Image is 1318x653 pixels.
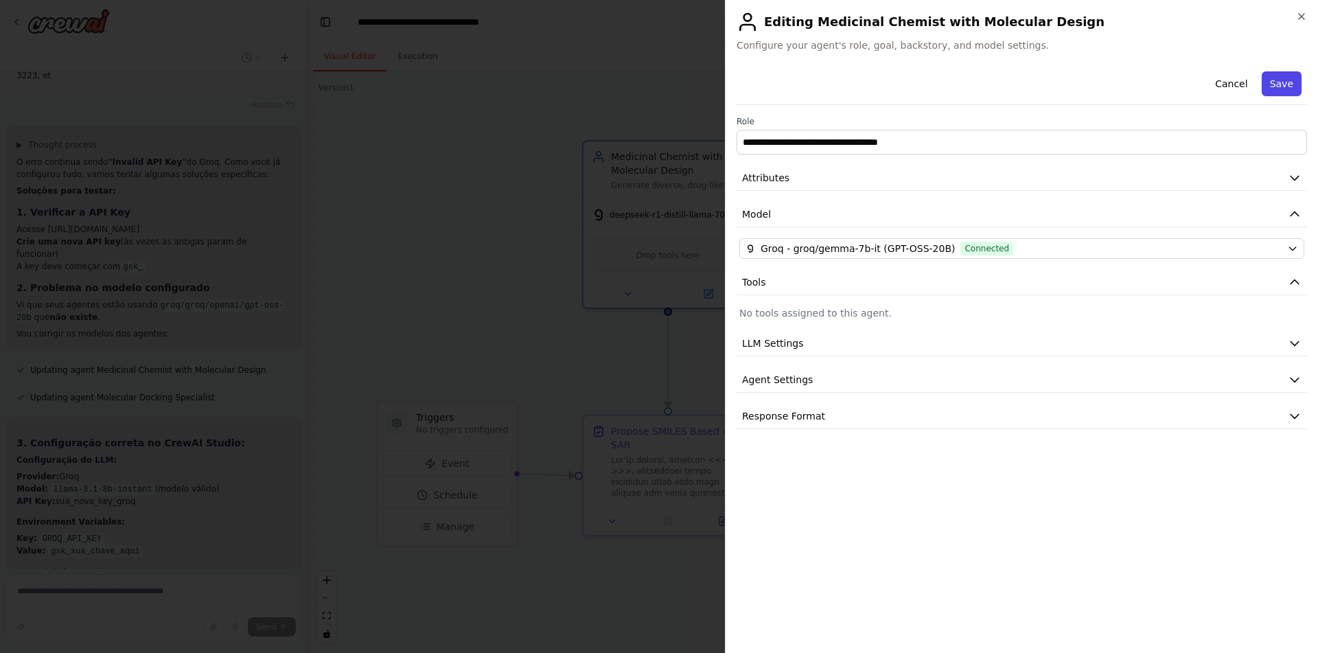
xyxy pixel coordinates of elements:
span: Model [742,207,771,221]
button: Cancel [1207,71,1256,96]
button: Attributes [737,165,1307,191]
button: Save [1262,71,1302,96]
span: Response Format [742,409,825,423]
span: Groq - groq/gemma-7b-it (GPT-OSS-20B) [761,242,955,255]
span: Tools [742,275,766,289]
span: Attributes [742,171,789,185]
span: Configure your agent's role, goal, backstory, and model settings. [737,38,1307,52]
label: Role [737,116,1307,127]
button: Agent Settings [737,367,1307,393]
span: LLM Settings [742,336,804,350]
button: Groq - groq/gemma-7b-it (GPT-OSS-20B)Connected [739,238,1304,259]
span: Agent Settings [742,373,813,387]
p: No tools assigned to this agent. [739,306,1304,320]
button: Tools [737,270,1307,295]
span: Connected [960,242,1013,255]
h2: Editing Medicinal Chemist with Molecular Design [737,11,1307,33]
button: Response Format [737,404,1307,429]
button: LLM Settings [737,331,1307,356]
button: Model [737,202,1307,227]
